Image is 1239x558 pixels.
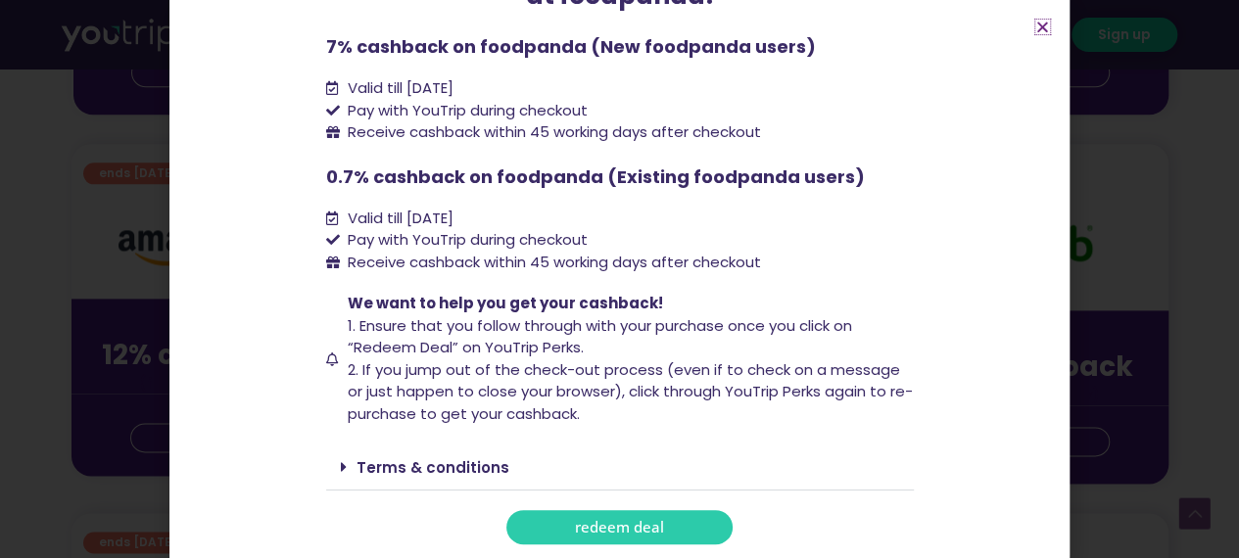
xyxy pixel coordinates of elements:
a: Close [1035,20,1050,34]
span: Pay with YouTrip during checkout [343,100,588,122]
span: Receive cashback within 45 working days after checkout [343,121,761,144]
p: 7% cashback on foodpanda (New foodpanda users) [326,33,914,60]
div: Terms & conditions [326,444,914,490]
span: Receive cashback within 45 working days after checkout [343,252,761,274]
span: redeem deal [575,520,664,535]
span: 1. Ensure that you follow through with your purchase once you click on “Redeem Deal” on YouTrip P... [348,315,852,358]
p: 0.7% cashback on foodpanda (Existing foodpanda users) [326,163,914,190]
a: Terms & conditions [357,457,509,478]
span: We want to help you get your cashback! [348,293,663,313]
span: Valid till [DATE] [343,208,453,230]
span: Valid till [DATE] [343,77,453,100]
a: redeem deal [506,510,733,544]
span: Pay with YouTrip during checkout [343,229,588,252]
span: 2. If you jump out of the check-out process (even if to check on a message or just happen to clos... [348,359,913,424]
